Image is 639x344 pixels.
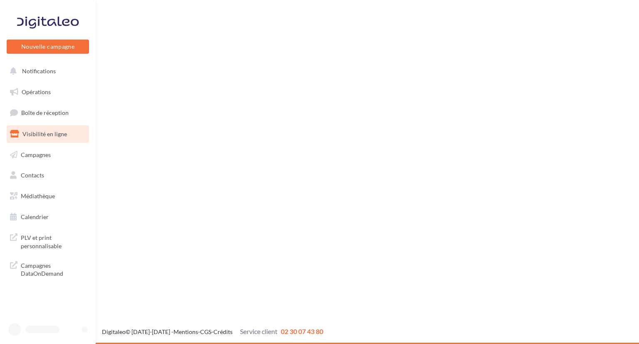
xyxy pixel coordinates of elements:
button: Notifications [5,62,87,80]
span: Calendrier [21,213,49,220]
span: Opérations [22,88,51,95]
span: Contacts [21,172,44,179]
a: CGS [200,328,211,335]
a: Campagnes [5,146,91,164]
span: Visibilité en ligne [22,130,67,137]
a: Crédits [213,328,233,335]
span: Campagnes DataOnDemand [21,260,86,278]
a: Médiathèque [5,187,91,205]
span: Service client [240,327,277,335]
span: Campagnes [21,151,51,158]
a: PLV et print personnalisable [5,229,91,253]
span: 02 30 07 43 80 [281,327,323,335]
span: Boîte de réception [21,109,69,116]
a: Opérations [5,83,91,101]
span: Médiathèque [21,192,55,199]
a: Boîte de réception [5,104,91,122]
a: Campagnes DataOnDemand [5,257,91,281]
a: Digitaleo [102,328,126,335]
span: Notifications [22,67,56,75]
a: Visibilité en ligne [5,125,91,143]
button: Nouvelle campagne [7,40,89,54]
span: PLV et print personnalisable [21,232,86,250]
span: © [DATE]-[DATE] - - - [102,328,323,335]
a: Mentions [173,328,198,335]
a: Contacts [5,167,91,184]
a: Calendrier [5,208,91,226]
